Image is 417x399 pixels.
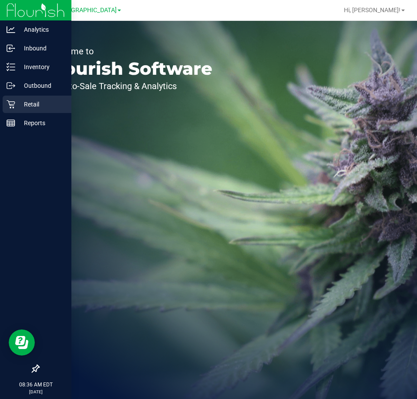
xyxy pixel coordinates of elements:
[9,329,35,356] iframe: Resource center
[7,25,15,34] inline-svg: Analytics
[7,100,15,109] inline-svg: Retail
[344,7,400,13] span: Hi, [PERSON_NAME]!
[15,99,67,110] p: Retail
[15,43,67,53] p: Inbound
[15,62,67,72] p: Inventory
[47,60,212,77] p: Flourish Software
[7,63,15,71] inline-svg: Inventory
[4,389,67,395] p: [DATE]
[47,82,212,90] p: Seed-to-Sale Tracking & Analytics
[7,119,15,127] inline-svg: Reports
[7,81,15,90] inline-svg: Outbound
[15,118,67,128] p: Reports
[15,24,67,35] p: Analytics
[4,381,67,389] p: 08:36 AM EDT
[7,44,15,53] inline-svg: Inbound
[47,47,212,56] p: Welcome to
[57,7,117,14] span: [GEOGRAPHIC_DATA]
[15,80,67,91] p: Outbound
